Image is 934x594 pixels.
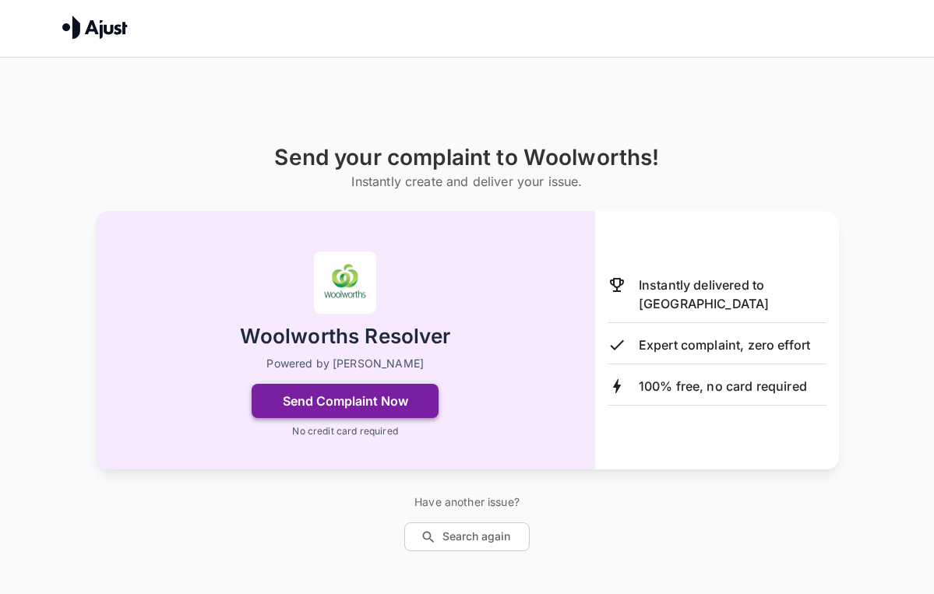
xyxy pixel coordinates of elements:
[404,522,530,551] button: Search again
[404,494,530,510] p: Have another issue?
[62,16,128,39] img: Ajust
[639,377,807,395] p: 100% free, no card required
[274,145,659,170] h1: Send your complaint to Woolworths!
[292,424,397,438] p: No credit card required
[274,170,659,192] h6: Instantly create and deliver your issue.
[240,323,451,350] h2: Woolworths Resolver
[314,251,376,314] img: Woolworths
[266,356,424,371] p: Powered by [PERSON_NAME]
[639,336,810,354] p: Expert complaint, zero effort
[639,276,827,313] p: Instantly delivered to [GEOGRAPHIC_DATA]
[252,384,439,418] button: Send Complaint Now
